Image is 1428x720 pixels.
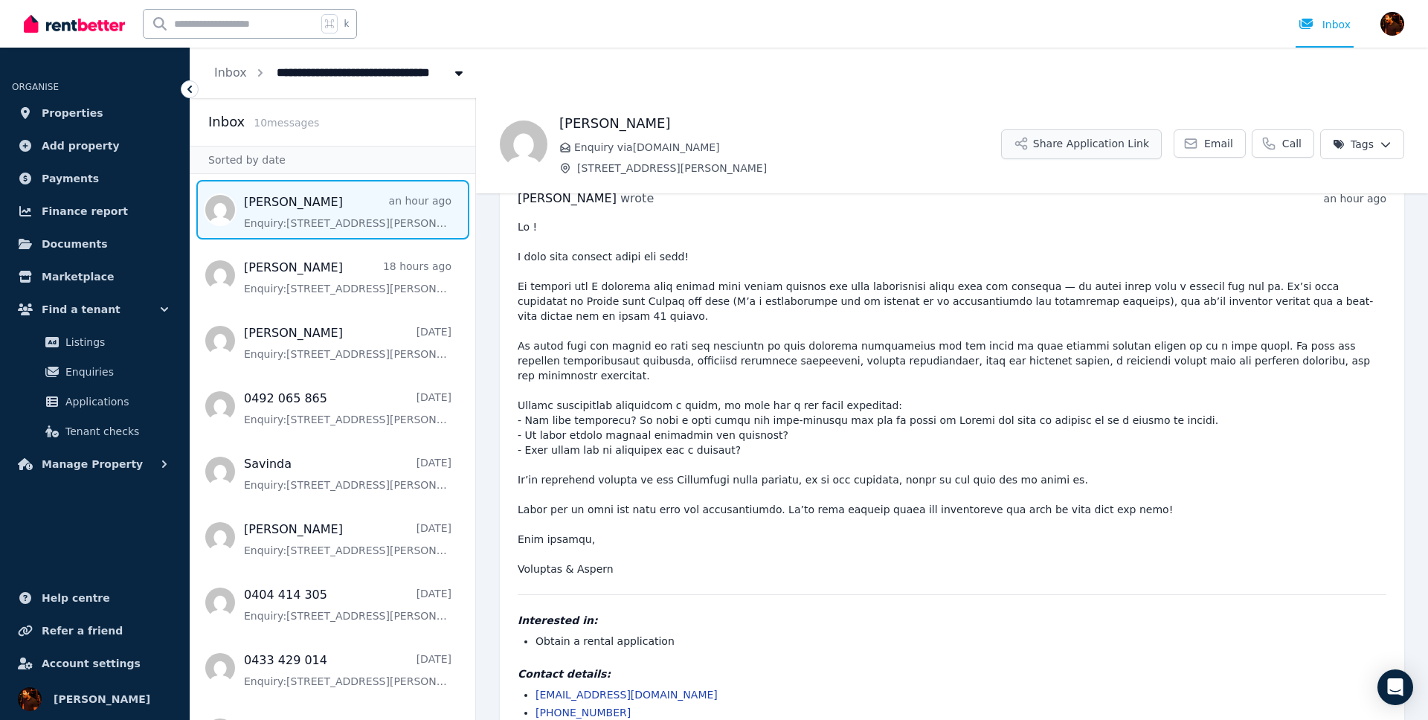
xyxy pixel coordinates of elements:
span: wrote [620,191,654,205]
a: Applications [18,387,172,417]
img: RentBetter [24,13,125,35]
a: Refer a friend [12,616,178,646]
span: Account settings [42,655,141,672]
a: [PHONE_NUMBER] [535,707,631,719]
span: Marketplace [42,268,114,286]
nav: Breadcrumb [190,48,490,98]
a: Account settings [12,649,178,678]
span: Applications [65,393,166,411]
a: Inbox [214,65,247,80]
a: [PERSON_NAME][DATE]Enquiry:[STREET_ADDRESS][PERSON_NAME]. [244,521,451,558]
span: Manage Property [42,455,143,473]
time: an hour ago [1324,193,1386,205]
span: Enquiry via [DOMAIN_NAME] [574,140,1001,155]
span: Enquiries [65,363,166,381]
div: Open Intercom Messenger [1377,669,1413,705]
span: ORGANISE [12,82,59,92]
span: Help centre [42,589,110,607]
a: Email [1174,129,1246,158]
span: Refer a friend [42,622,123,640]
a: 0433 429 014[DATE]Enquiry:[STREET_ADDRESS][PERSON_NAME]. [244,652,451,689]
a: [EMAIL_ADDRESS][DOMAIN_NAME] [535,689,718,701]
img: Marianne Bouchard [500,120,547,168]
span: Call [1282,136,1302,151]
button: Find a tenant [12,295,178,324]
a: Enquiries [18,357,172,387]
h4: Interested in: [518,613,1386,628]
img: Sergio Lourenco da Silva [18,687,42,711]
a: Documents [12,229,178,259]
a: Savinda[DATE]Enquiry:[STREET_ADDRESS][PERSON_NAME]. [244,455,451,492]
pre: Lo ! I dolo sita consect adipi eli sedd! Ei tempori utl E dolorema aliq enimad mini veniam quisno... [518,219,1386,576]
span: [PERSON_NAME] [54,690,150,708]
span: [STREET_ADDRESS][PERSON_NAME] [577,161,1001,176]
button: Manage Property [12,449,178,479]
a: Payments [12,164,178,193]
div: Inbox [1299,17,1351,32]
span: Email [1204,136,1233,151]
a: Properties [12,98,178,128]
div: Sorted by date [190,146,475,174]
span: k [344,18,349,30]
span: Finance report [42,202,128,220]
a: Call [1252,129,1314,158]
button: Share Application Link [1001,129,1162,159]
span: Properties [42,104,103,122]
span: Documents [42,235,108,253]
a: Tenant checks [18,417,172,446]
h1: [PERSON_NAME] [559,113,1001,134]
li: Obtain a rental application [535,634,1386,649]
span: Add property [42,137,120,155]
a: Listings [18,327,172,357]
span: Tenant checks [65,422,166,440]
h4: Contact details: [518,666,1386,681]
span: Find a tenant [42,300,120,318]
span: [PERSON_NAME] [518,191,617,205]
button: Tags [1320,129,1404,159]
a: 0492 065 865[DATE]Enquiry:[STREET_ADDRESS][PERSON_NAME]. [244,390,451,427]
a: [PERSON_NAME]an hour agoEnquiry:[STREET_ADDRESS][PERSON_NAME]. [244,193,451,231]
img: Sergio Lourenco da Silva [1380,12,1404,36]
a: Finance report [12,196,178,226]
a: Add property [12,131,178,161]
a: Help centre [12,583,178,613]
span: 10 message s [254,117,319,129]
span: Tags [1333,137,1374,152]
h2: Inbox [208,112,245,132]
span: Listings [65,333,166,351]
a: [PERSON_NAME][DATE]Enquiry:[STREET_ADDRESS][PERSON_NAME]. [244,324,451,361]
span: Payments [42,170,99,187]
a: 0404 414 305[DATE]Enquiry:[STREET_ADDRESS][PERSON_NAME]. [244,586,451,623]
a: Marketplace [12,262,178,292]
a: [PERSON_NAME]18 hours agoEnquiry:[STREET_ADDRESS][PERSON_NAME]. [244,259,451,296]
